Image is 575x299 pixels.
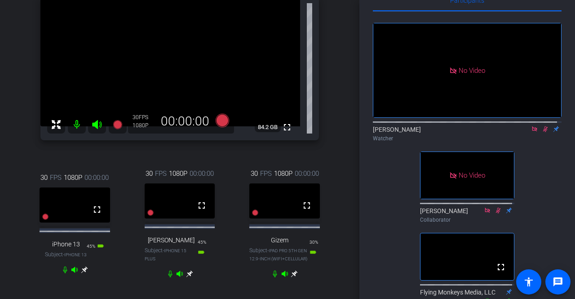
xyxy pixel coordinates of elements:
span: Subject [145,246,198,263]
span: iPhone 13 [64,252,87,257]
span: 30% [310,240,318,245]
span: No Video [459,171,485,179]
div: Watcher [373,134,562,143]
span: FPS [50,173,62,183]
span: No Video [459,66,485,74]
span: iPhone 13 [52,241,80,248]
span: FPS [155,169,167,179]
div: Collaborator [420,216,514,224]
mat-icon: fullscreen [495,262,506,272]
mat-icon: battery_std [310,249,317,256]
span: 45% [87,244,95,249]
span: 1080P [169,169,187,179]
span: FPS [139,114,148,120]
span: 45% [198,240,206,245]
span: FPS [260,169,272,179]
span: 00:00:00 [84,173,109,183]
span: Gizem [271,237,288,244]
span: iPhone 15 Plus [145,248,186,261]
span: 30 [40,173,48,183]
mat-icon: fullscreen [301,200,312,211]
mat-icon: battery_std [97,242,104,250]
div: 00:00:00 [155,114,215,129]
span: Subject [249,246,310,263]
div: 30 [133,114,155,121]
mat-icon: fullscreen [282,122,292,133]
span: 30 [251,169,258,179]
span: - [267,247,269,254]
div: [PERSON_NAME] [420,206,514,224]
mat-icon: accessibility [523,277,534,287]
div: 1080P [133,122,155,129]
div: [PERSON_NAME] [373,125,562,143]
span: - [63,251,64,258]
mat-icon: battery_std [198,249,205,256]
span: 1080P [274,169,292,179]
span: 00:00:00 [295,169,319,179]
span: - [163,247,164,254]
mat-icon: fullscreen [92,204,102,215]
span: 30 [146,169,153,179]
mat-icon: fullscreen [196,200,207,211]
span: iPad Pro 5th Gen 12.9-inch (WiFi+Cellular) [249,248,307,261]
span: 1080P [64,173,82,183]
span: Subject [45,250,87,259]
mat-icon: message [553,277,563,287]
span: 00:00:00 [190,169,214,179]
span: 84.2 GB [255,122,281,133]
span: [PERSON_NAME] [148,237,195,244]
